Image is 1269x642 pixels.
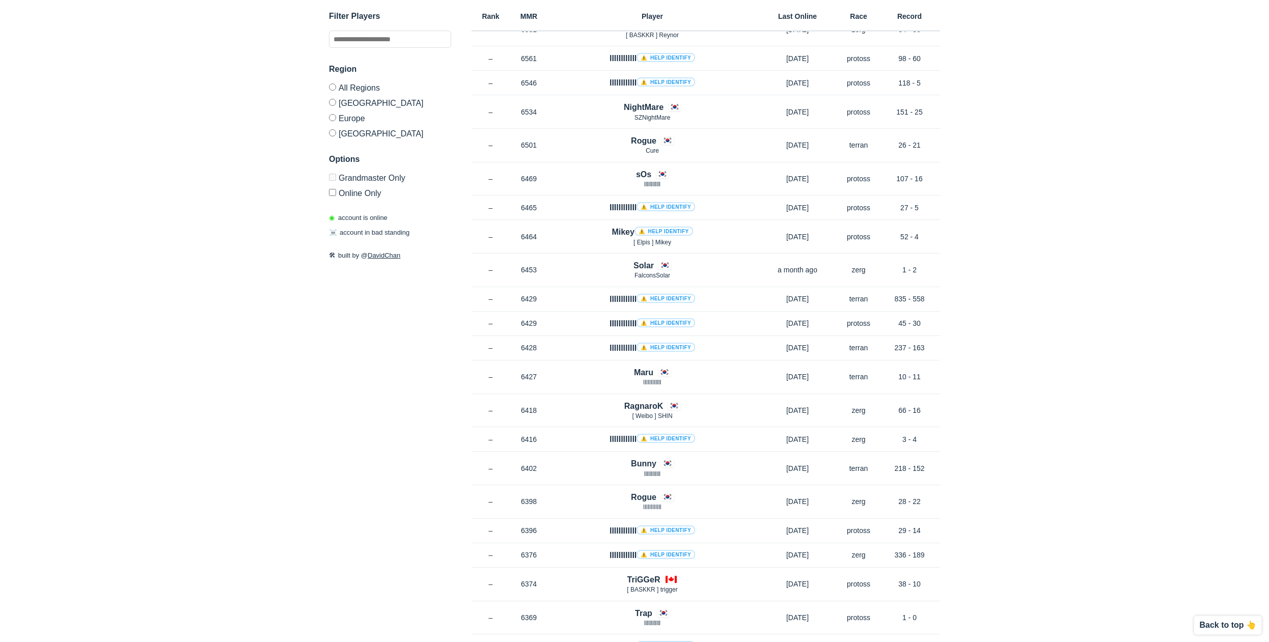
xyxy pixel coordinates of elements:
[838,405,879,415] p: zerg
[757,107,838,117] p: [DATE]
[879,612,940,623] p: 1 - 0
[329,174,451,185] label: Only Show accounts currently in Grandmaster
[838,265,879,275] p: zerg
[838,107,879,117] p: protoss
[838,13,879,20] h6: Race
[472,612,510,623] p: –
[610,525,695,537] h4: lllIIIIlllll
[879,550,940,560] p: 336 - 189
[329,214,335,221] span: ◉
[879,405,940,415] p: 66 - 16
[610,342,695,354] h4: llllllllllll
[510,107,548,117] p: 6534
[610,293,695,305] h4: llllllllllll
[879,140,940,150] p: 26 - 21
[510,372,548,382] p: 6427
[879,203,940,213] p: 27 - 5
[879,13,940,20] h6: Record
[472,107,510,117] p: –
[757,140,838,150] p: [DATE]
[472,294,510,304] p: –
[757,579,838,589] p: [DATE]
[879,579,940,589] p: 38 - 10
[634,114,671,121] span: SZNightMare
[329,95,451,110] label: [GEOGRAPHIC_DATA]
[626,32,679,39] span: [ BASKKR ] Reynor
[643,379,661,386] span: lIlIlIlIlllI
[879,525,940,536] p: 29 - 14
[510,550,548,560] p: 6376
[510,405,548,415] p: 6418
[637,202,695,211] a: ⚠️ Help identify
[472,53,510,64] p: –
[510,463,548,473] p: 6402
[329,114,336,121] input: Europe
[757,463,838,473] p: [DATE]
[472,579,510,589] p: –
[644,470,660,478] span: llllllllllll
[510,294,548,304] p: 6429
[472,174,510,184] p: –
[472,140,510,150] p: –
[472,203,510,213] p: –
[329,129,336,136] input: [GEOGRAPHIC_DATA]
[510,434,548,444] p: 6416
[879,372,940,382] p: 10 - 11
[548,13,757,20] h6: Player
[879,294,940,304] p: 835 - 558
[472,265,510,275] p: –
[624,400,663,412] h4: RagnaroK
[631,458,656,469] h4: Bunny
[757,405,838,415] p: [DATE]
[757,203,838,213] p: [DATE]
[472,372,510,382] p: –
[472,318,510,328] p: –
[631,491,656,503] h4: Rogue
[634,367,653,378] h4: Maru
[329,252,336,259] span: 🛠
[329,228,409,238] p: account in bad standing
[632,412,672,420] span: [ Weibo ] SHIN
[627,574,660,585] h4: TriGGeR
[879,434,940,444] p: 3 - 4
[610,549,695,561] h4: lIlIlIIIllIl
[329,189,336,196] input: Online Only
[879,265,940,275] p: 1 - 2
[879,174,940,184] p: 107 - 16
[329,83,451,95] label: All Regions
[329,63,451,75] h3: Region
[838,343,879,353] p: terran
[838,318,879,328] p: protoss
[472,550,510,560] p: –
[612,226,693,238] h4: Mikey
[472,13,510,20] h6: Rank
[472,525,510,536] p: –
[610,318,695,329] h4: IIIlllIlllII
[368,252,400,259] a: DavidChan
[637,343,695,352] a: ⚠️ Help identify
[757,318,838,328] p: [DATE]
[329,174,336,181] input: Grandmaster Only
[510,265,548,275] p: 6453
[838,434,879,444] p: zerg
[472,343,510,353] p: –
[757,174,838,184] p: [DATE]
[757,550,838,560] p: [DATE]
[631,135,656,147] h4: Rogue
[637,550,695,559] a: ⚠️ Help identify
[757,434,838,444] p: [DATE]
[329,250,451,261] p: built by @
[879,78,940,88] p: 118 - 5
[879,318,940,328] p: 45 - 30
[643,504,661,511] span: lIlIlIlIlIll
[637,318,695,327] a: ⚠️ Help identify
[510,318,548,328] p: 6429
[838,579,879,589] p: protoss
[838,140,879,150] p: terran
[472,232,510,242] p: –
[633,239,671,246] span: [ Elpis ] Mikey
[329,185,451,198] label: Only show accounts currently laddering
[757,265,838,275] p: a month ago
[637,525,695,535] a: ⚠️ Help identify
[838,53,879,64] p: protoss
